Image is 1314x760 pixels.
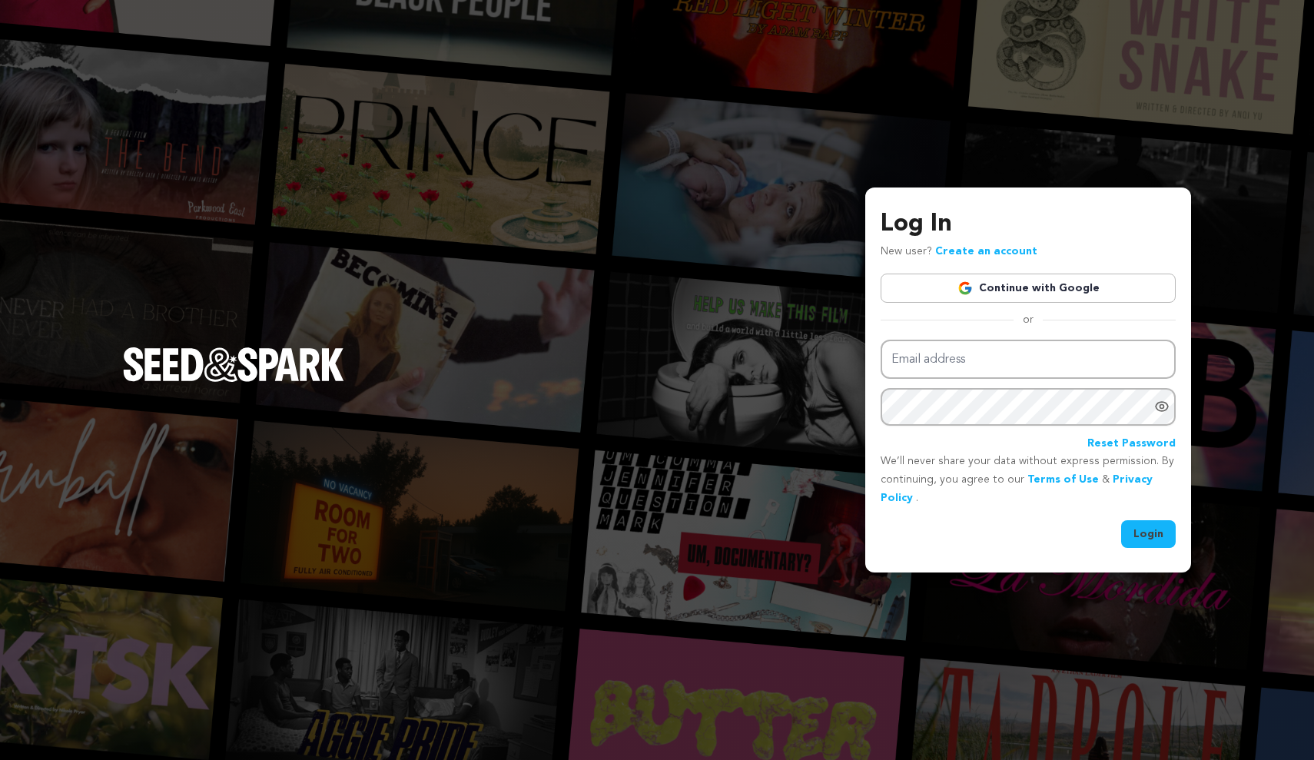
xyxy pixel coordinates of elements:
[881,453,1176,507] p: We’ll never share your data without express permission. By continuing, you agree to our & .
[881,274,1176,303] a: Continue with Google
[881,243,1037,261] p: New user?
[1014,312,1043,327] span: or
[1121,520,1176,548] button: Login
[881,474,1153,503] a: Privacy Policy
[123,347,344,381] img: Seed&Spark Logo
[1154,399,1170,414] a: Show password as plain text. Warning: this will display your password on the screen.
[935,246,1037,257] a: Create an account
[881,340,1176,379] input: Email address
[1087,435,1176,453] a: Reset Password
[1027,474,1099,485] a: Terms of Use
[123,347,344,412] a: Seed&Spark Homepage
[957,280,973,296] img: Google logo
[881,206,1176,243] h3: Log In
